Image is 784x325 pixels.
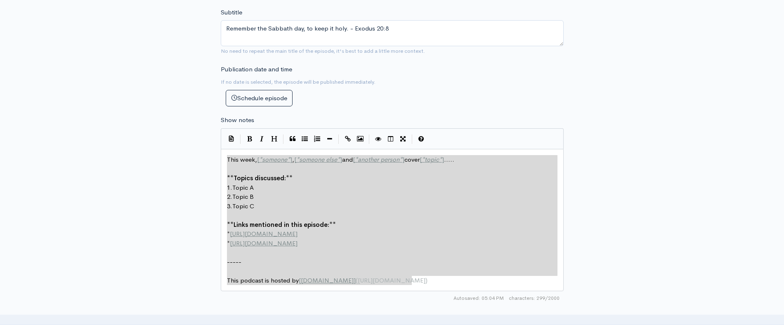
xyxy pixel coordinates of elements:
[425,276,427,284] span: )
[442,155,444,163] span: ]
[286,133,299,145] button: Quote
[358,155,399,163] span: another person
[232,184,254,191] span: Topic A
[509,294,560,302] span: 299/2000
[342,133,354,145] button: Create Link
[453,294,504,302] span: Autosaved: 05:04 PM
[397,133,409,145] button: Toggle Fullscreen
[227,276,299,284] span: This podcast is hosted by
[299,155,337,163] span: someone else
[311,133,324,145] button: Numbered List
[324,133,336,145] button: Insert Horizontal Line
[299,276,301,284] span: [
[227,202,232,210] span: 3.
[385,133,397,145] button: Toggle Side by Side
[444,155,454,163] span: .....
[221,78,375,85] small: If no date is selected, the episode will be published immediately.
[227,184,232,191] span: 1.
[292,155,294,163] span: ,
[301,276,354,284] span: [DOMAIN_NAME]
[227,258,241,266] span: -----
[243,133,256,145] button: Bold
[354,133,366,145] button: Insert Image
[402,155,404,163] span: ]
[226,90,293,107] button: Schedule episode
[294,155,296,163] span: [
[227,193,232,200] span: 2.
[268,133,281,145] button: Heading
[221,8,242,17] label: Subtitle
[354,276,356,284] span: ]
[234,221,329,228] span: Links mentioned in this episode:
[356,276,358,284] span: (
[234,174,286,182] span: Topics discussed:
[232,202,254,210] span: Topic C
[232,193,254,200] span: Topic B
[358,276,425,284] span: [URL][DOMAIN_NAME]
[372,133,385,145] button: Toggle Preview
[342,155,353,163] span: and
[240,134,241,144] i: |
[257,155,259,163] span: [
[221,115,254,125] label: Show notes
[225,132,238,145] button: Insert Show Notes Template
[353,155,355,163] span: [
[221,47,425,54] small: No need to repeat the main title of the episode, it's best to add a little more context.
[221,65,292,74] label: Publication date and time
[256,133,268,145] button: Italic
[299,133,311,145] button: Generic List
[404,155,420,163] span: cover
[290,155,292,163] span: ]
[230,230,298,238] span: [URL][DOMAIN_NAME]
[230,239,298,247] span: [URL][DOMAIN_NAME]
[369,134,370,144] i: |
[425,155,439,163] span: topic
[262,155,287,163] span: someone
[412,134,413,144] i: |
[340,155,342,163] span: ]
[420,155,422,163] span: [
[227,155,257,163] span: This week,
[415,133,427,145] button: Markdown Guide
[283,134,284,144] i: |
